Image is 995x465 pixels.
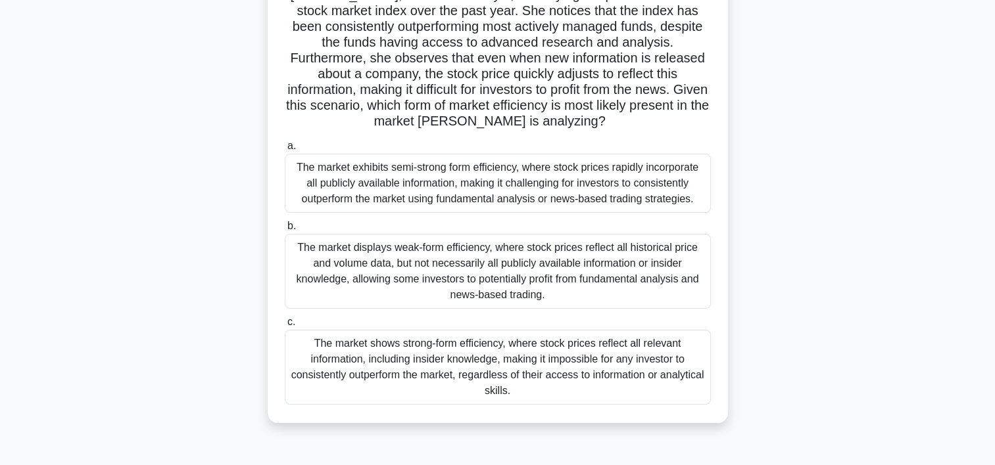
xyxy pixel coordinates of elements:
div: The market shows strong-form efficiency, where stock prices reflect all relevant information, inc... [285,330,711,405]
span: a. [287,140,296,151]
span: b. [287,220,296,231]
div: The market exhibits semi-strong form efficiency, where stock prices rapidly incorporate all publi... [285,154,711,213]
div: The market displays weak-form efficiency, where stock prices reflect all historical price and vol... [285,234,711,309]
span: c. [287,316,295,327]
